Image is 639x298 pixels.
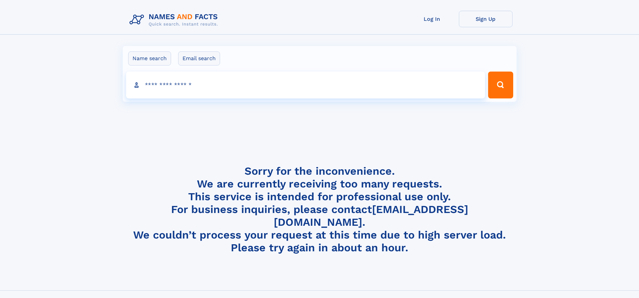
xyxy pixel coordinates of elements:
[127,165,513,254] h4: Sorry for the inconvenience. We are currently receiving too many requests. This service is intend...
[459,11,513,27] a: Sign Up
[128,51,171,66] label: Name search
[488,72,513,98] button: Search Button
[405,11,459,27] a: Log In
[274,203,468,228] a: [EMAIL_ADDRESS][DOMAIN_NAME]
[126,72,485,98] input: search input
[178,51,220,66] label: Email search
[127,11,223,29] img: Logo Names and Facts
